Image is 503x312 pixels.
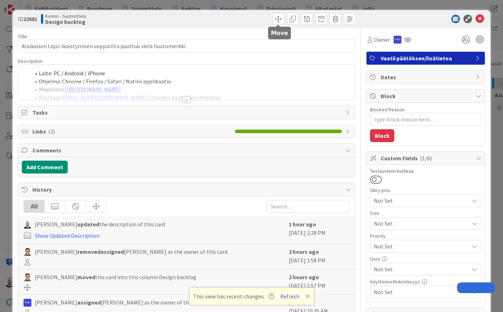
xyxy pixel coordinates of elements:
[289,273,349,291] div: [DATE] 1:57 PM
[101,248,124,255] b: assigned
[374,288,469,296] span: Not Set
[30,69,351,77] li: Laite: PC / Android / iPhone
[374,241,465,251] span: Not Set
[289,221,316,228] b: 1 hour ago
[394,36,401,44] img: RS
[370,106,405,113] label: Blocked Reason
[35,220,165,228] span: [PERSON_NAME] the description of this card
[193,292,274,301] span: This view has recent changes.
[35,298,204,307] span: [PERSON_NAME] [PERSON_NAME] as the owner of this card
[370,279,481,284] div: Käyttöönottokriittisyys
[271,30,288,36] h5: Move
[32,185,342,194] span: History
[289,273,319,281] b: 2 hours ago
[32,108,342,117] span: Tasks
[23,15,37,22] b: 22681
[77,273,95,281] b: moved
[77,221,99,228] b: updated
[18,58,42,64] span: Description
[381,92,472,100] span: Block
[278,292,302,301] button: Refresh
[420,155,432,162] span: ( 1/6 )
[267,200,349,213] input: Search...
[289,248,319,255] b: 2 hours ago
[370,233,481,238] div: Priority
[370,256,481,261] div: Osio
[77,248,101,255] b: removed
[22,161,68,173] button: Add Comment
[370,168,481,173] div: Testaustiimi kurkkaa
[18,33,27,40] label: Title
[35,273,196,281] span: [PERSON_NAME] this card into this column Design backlog
[374,196,465,206] span: Not Set
[30,77,351,86] li: Ohjelma: Chrome / Firefox / Safari / Natiivi applikaatio
[24,200,45,212] div: All
[289,247,349,265] div: [DATE] 1:58 PM
[35,247,227,256] span: [PERSON_NAME] [PERSON_NAME] as the owner of this card
[289,220,349,240] div: [DATE] 2:28 PM
[24,299,31,307] img: RS
[24,221,31,228] img: TM
[381,54,472,62] span: Vaatii päätöksen/lisätietoa
[45,19,86,25] b: Design backlog
[45,13,86,19] span: Kenno - Suunnittelu
[32,127,231,136] span: Links
[374,218,465,228] span: Not Set
[370,211,481,216] div: Size
[370,188,481,193] div: Ohry-prio
[18,40,355,52] input: type card name here...
[77,299,101,306] b: assigned
[381,154,472,162] span: Custom Fields
[374,35,390,44] span: Owner
[370,129,394,142] button: Block
[24,248,31,256] img: SM
[32,146,342,155] span: Comments
[24,273,31,281] img: SM
[374,265,469,273] span: Not Set
[18,15,37,23] span: ID
[35,232,99,239] a: Show Updated Description
[381,73,472,81] span: Dates
[48,128,55,135] span: ( 2 )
